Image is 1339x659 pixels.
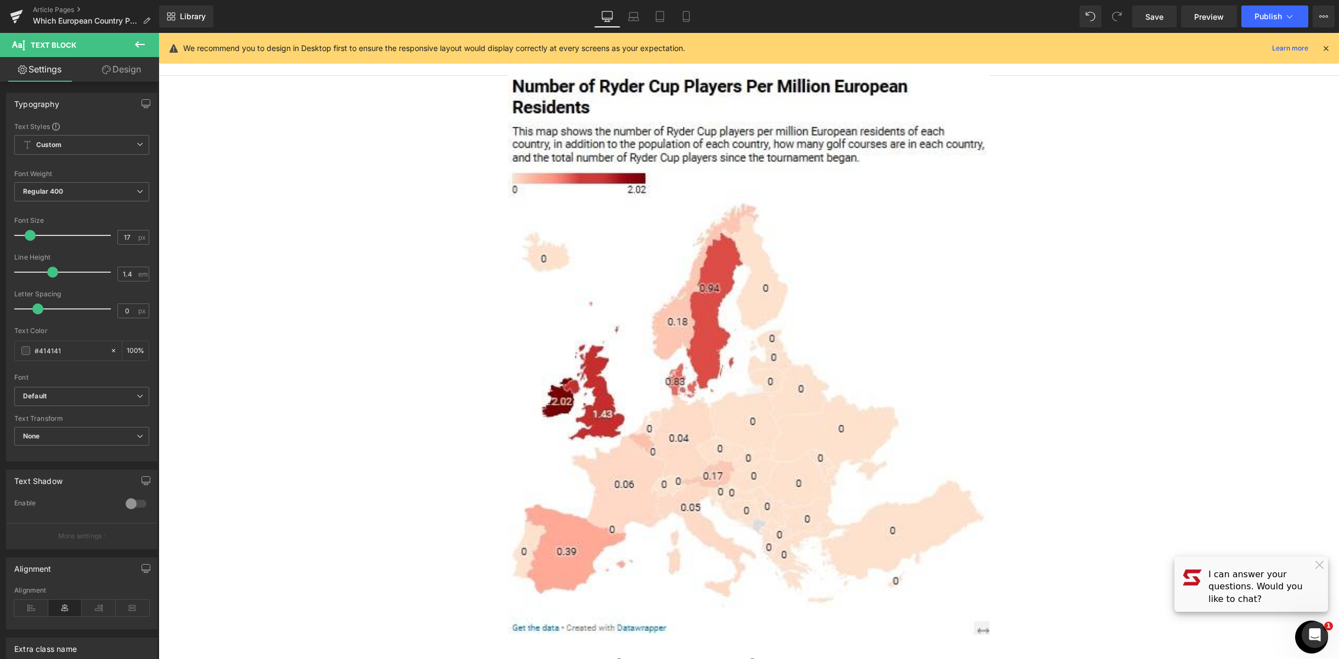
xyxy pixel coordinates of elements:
b: Custom [36,140,61,150]
a: Mobile [673,5,699,27]
span: em [138,271,148,278]
span: px [138,234,148,241]
div: Line Height [14,254,149,261]
div: Extra class name [14,638,77,654]
div: Letter Spacing [14,290,149,298]
div: Font Weight [14,170,149,178]
button: Publish [1241,5,1308,27]
a: Design [82,57,161,82]
button: More [1313,5,1335,27]
div: Alignment [14,558,52,573]
div: Text Transform [14,415,149,423]
span: Library [180,12,206,21]
div: Alignment [14,587,149,594]
span: Save [1145,11,1163,22]
input: Color [35,345,105,357]
a: Tablet [647,5,673,27]
button: More settings [7,523,157,549]
a: Preview [1181,5,1237,27]
a: Learn more [1268,42,1313,55]
div: Text Shadow [14,470,63,486]
a: Laptop [620,5,647,27]
p: We recommend you to design in Desktop first to ensure the responsive layout would display correct... [183,42,685,54]
span: Publish [1255,12,1282,21]
a: New Library [159,5,213,27]
i: Default [23,392,47,401]
div: Text Styles [14,122,149,131]
iframe: Intercom live chat [1302,622,1328,648]
div: Typography [14,93,59,109]
b: None [23,432,40,440]
div: Font [14,374,149,381]
p: More settings [58,531,102,541]
span: Which European Country Produces the Most Ryder Cup Players? [33,16,138,25]
b: Regular 400 [23,187,64,195]
h1: Pound for Pound, [GEOGRAPHIC_DATA] produces the most Ryder Cup players [269,624,911,640]
a: Desktop [594,5,620,27]
span: Text Block [31,41,76,49]
span: Preview [1194,11,1224,22]
span: px [138,307,148,314]
div: Font Size [14,217,149,224]
div: Enable [14,499,115,510]
button: Redo [1106,5,1128,27]
div: % [122,341,149,361]
button: Undo [1080,5,1101,27]
div: Text Color [14,327,149,335]
span: 1 [1324,622,1333,630]
a: Article Pages [33,5,159,14]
